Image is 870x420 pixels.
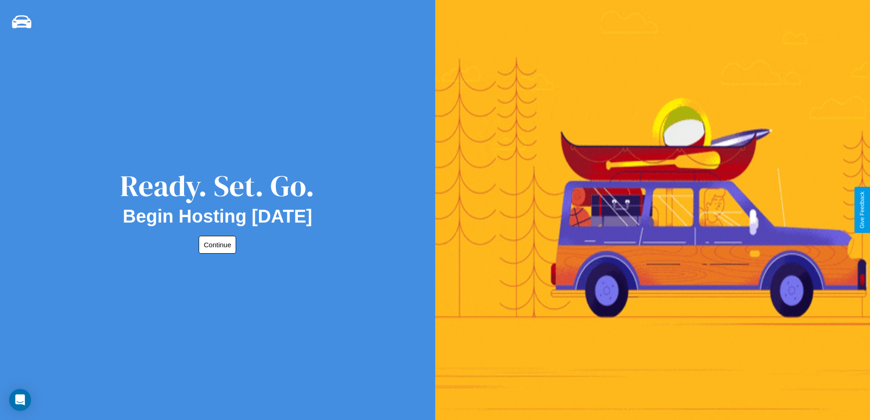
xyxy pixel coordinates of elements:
h2: Begin Hosting [DATE] [123,206,312,227]
button: Continue [199,236,236,254]
div: Give Feedback [859,191,865,229]
div: Open Intercom Messenger [9,389,31,411]
div: Ready. Set. Go. [120,165,315,206]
